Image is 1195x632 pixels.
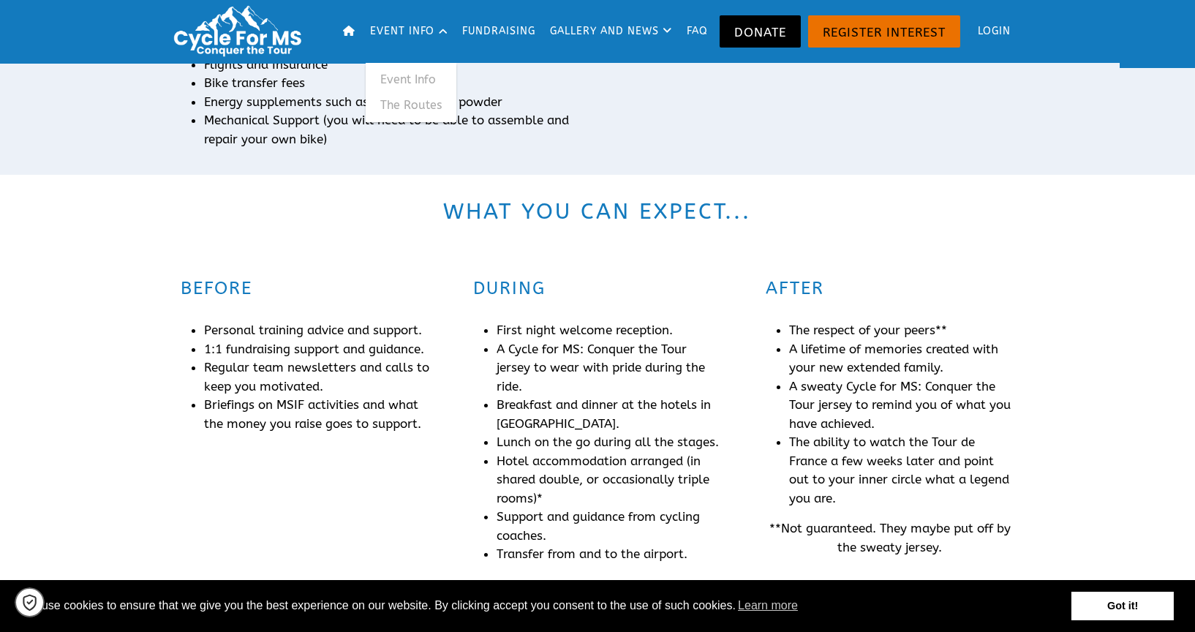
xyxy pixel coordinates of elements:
[789,434,1009,505] span: The ability to watch the Tour de France a few weeks later and point out to your inner circle what...
[497,509,700,543] span: Support and guidance from cycling coaches.
[21,595,1071,617] span: We use cookies to ensure that we give you the best experience on our website. By clicking accept ...
[964,7,1017,56] a: Login
[204,56,587,75] li: Flights and Insurance
[789,323,947,337] span: The respect of your peers**
[789,342,998,375] span: A lifetime of memories created with your new extended family.
[473,321,722,594] div: *Single rooms available for a supplement.
[808,15,960,48] a: Register Interest
[167,4,314,59] img: Logo
[366,67,456,93] a: Event Info
[204,342,424,356] span: 1:1 fundraising support and guidance.
[497,342,705,394] span: A Cycle for MS: Conquer the Tour jersey to wear with pride during the ride.
[769,521,1011,554] span: **Not guaranteed. They maybe put off by the sweaty jersey.
[204,111,587,148] li: Mechanical Support (you will need to be able to assemble and repair your own bike)
[181,197,1014,226] h2: What you can Expect...
[204,74,587,93] li: Bike transfer fees
[766,276,1014,301] h3: After
[15,587,45,617] a: Cookie settings
[204,360,429,394] span: Regular team newsletters and calls to keep you motivated.
[473,276,722,301] h3: During
[720,15,801,48] a: Donate
[181,276,429,301] h3: Before
[789,379,1011,431] span: A sweaty Cycle for MS: Conquer the Tour jersey to remind you of what you have achieved.
[204,397,421,431] span: Briefings on MSIF activities and what the money you raise goes to support.
[204,94,502,109] span: Energy supplements such as gels, bars and powder
[497,546,687,561] span: Transfer from and to the airport.
[736,595,800,617] a: learn more about cookies
[497,434,719,449] span: Lunch on the go during all the stages.
[204,323,422,337] span: Personal training advice and support.
[497,454,709,505] span: Hotel accommodation arranged (in shared double, or occasionally triple rooms)*
[1071,592,1174,621] a: dismiss cookie message
[497,397,711,431] span: Breakfast and dinner at the hotels in [GEOGRAPHIC_DATA].
[366,92,456,118] a: The Routes
[497,323,673,337] span: First night welcome reception.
